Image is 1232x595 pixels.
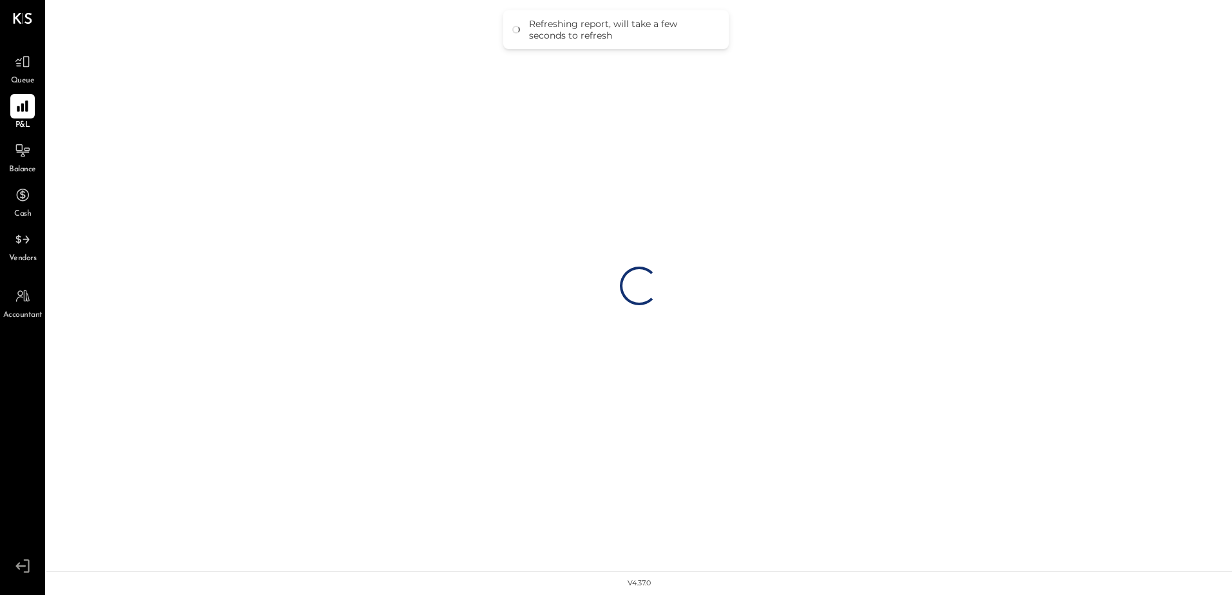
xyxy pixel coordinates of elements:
[3,310,43,321] span: Accountant
[529,18,716,41] div: Refreshing report, will take a few seconds to refresh
[1,138,44,176] a: Balance
[9,164,36,176] span: Balance
[15,120,30,131] span: P&L
[1,183,44,220] a: Cash
[628,578,651,589] div: v 4.37.0
[1,284,44,321] a: Accountant
[1,227,44,265] a: Vendors
[1,50,44,87] a: Queue
[11,75,35,87] span: Queue
[14,209,31,220] span: Cash
[9,253,37,265] span: Vendors
[1,94,44,131] a: P&L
